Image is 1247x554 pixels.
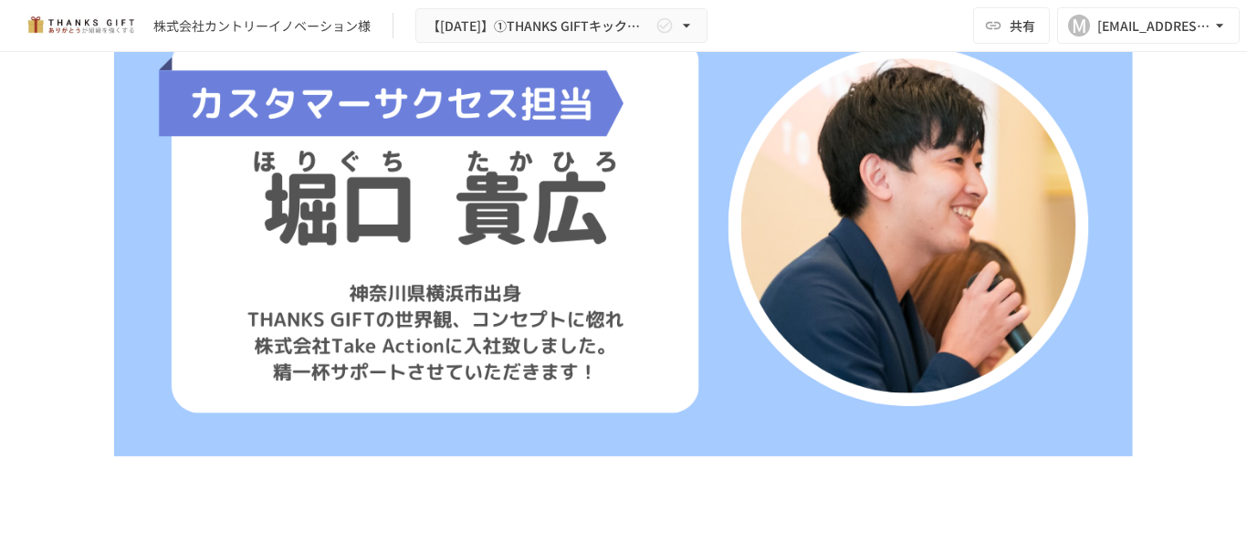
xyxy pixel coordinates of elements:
div: M [1068,15,1090,37]
img: mMP1OxWUAhQbsRWCurg7vIHe5HqDpP7qZo7fRoNLXQh [22,11,139,40]
button: 共有 [973,7,1050,44]
span: 【[DATE]】①THANKS GIFTキックオフMTG [427,15,652,37]
div: [EMAIL_ADDRESS][DOMAIN_NAME] [1097,15,1210,37]
span: 共有 [1010,16,1035,36]
button: 【[DATE]】①THANKS GIFTキックオフMTG [415,8,707,44]
div: 株式会社カントリーイノベーション様 [153,16,371,36]
button: M[EMAIL_ADDRESS][DOMAIN_NAME] [1057,7,1240,44]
